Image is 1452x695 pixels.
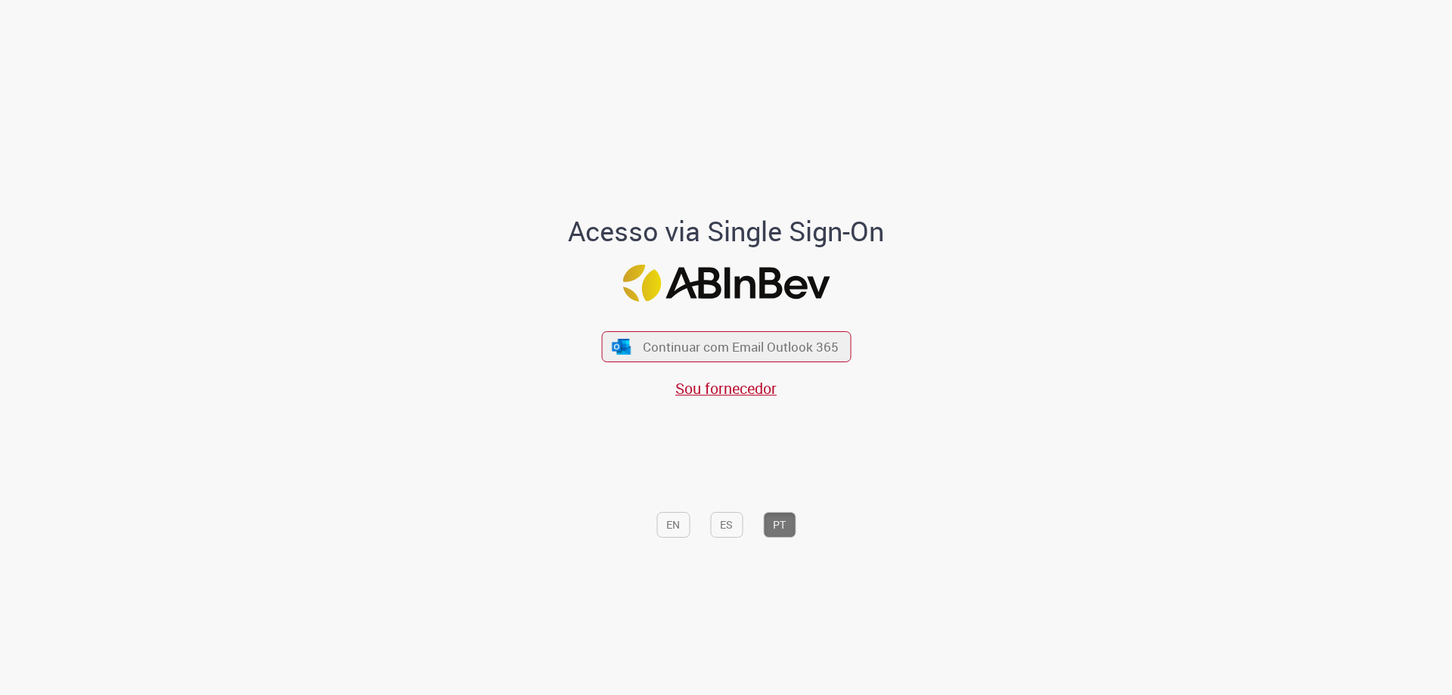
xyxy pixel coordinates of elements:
button: ícone Azure/Microsoft 360 Continuar com Email Outlook 365 [601,331,851,362]
img: ícone Azure/Microsoft 360 [611,339,632,355]
span: Continuar com Email Outlook 365 [643,338,839,355]
button: PT [763,512,796,538]
h1: Acesso via Single Sign-On [517,216,936,247]
a: Sou fornecedor [675,378,777,399]
button: EN [656,512,690,538]
button: ES [710,512,743,538]
img: Logo ABInBev [622,265,830,302]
